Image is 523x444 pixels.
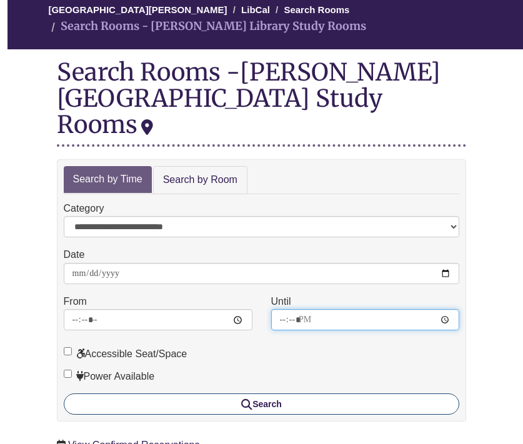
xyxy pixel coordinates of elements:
div: Search Rooms - [57,59,467,147]
input: Accessible Seat/Space [64,347,72,355]
li: Search Rooms - [PERSON_NAME] Library Study Rooms [48,17,366,36]
label: Until [271,294,291,310]
a: LibCal [241,4,270,15]
button: Search [64,393,460,415]
label: Category [64,200,104,217]
a: Search by Time [64,166,152,193]
a: Search Rooms [284,4,349,15]
input: Power Available [64,370,72,378]
a: [GEOGRAPHIC_DATA][PERSON_NAME] [48,4,227,15]
label: Power Available [64,368,155,385]
label: Accessible Seat/Space [64,346,187,362]
label: From [64,294,87,310]
label: Date [64,247,85,263]
div: [PERSON_NAME][GEOGRAPHIC_DATA] Study Rooms [57,57,441,139]
a: Search by Room [153,166,247,194]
